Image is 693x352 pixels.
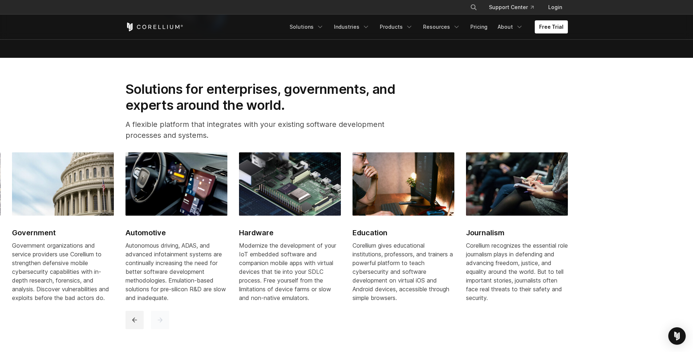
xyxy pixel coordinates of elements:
h2: Automotive [126,227,227,238]
h2: Journalism [466,227,568,238]
a: Automotive Automotive Autonomous driving, ADAS, and advanced infotainment systems are continually... [126,152,227,311]
h2: Solutions for enterprises, governments, and experts around the world. [126,81,415,113]
a: Support Center [483,1,539,14]
a: Corellium Home [126,23,183,31]
a: Hardware Hardware Modernize the development of your IoT embedded software and companion mobile ap... [239,152,341,311]
div: Autonomous driving, ADAS, and advanced infotainment systems are continually increasing the need f... [126,241,227,302]
div: Navigation Menu [285,20,568,33]
a: About [493,20,527,33]
h2: Hardware [239,227,341,238]
a: Pricing [466,20,492,33]
p: A flexible platform that integrates with your existing software development processes and systems. [126,119,415,141]
span: Modernize the development of your IoT embedded software and companion mobile apps with virtual de... [239,242,336,301]
img: Journalism [466,152,568,216]
h2: Government [12,227,114,238]
a: Education Education Corellium gives educational institutions, professors, and trainers a powerful... [353,152,454,311]
button: Search [467,1,480,14]
div: Corellium recognizes the essential role journalism plays in defending and advancing freedom, just... [466,241,568,302]
a: Industries [330,20,374,33]
button: next [151,311,169,329]
a: Login [542,1,568,14]
div: Open Intercom Messenger [668,327,686,345]
img: Hardware [239,152,341,216]
h2: Education [353,227,454,238]
a: Solutions [285,20,328,33]
img: Education [353,152,454,216]
a: Journalism Journalism Corellium recognizes the essential role journalism plays in defending and a... [466,152,568,311]
div: Navigation Menu [461,1,568,14]
a: Resources [419,20,465,33]
div: Government organizations and service providers use Corellium to strengthen defensive mobile cyber... [12,241,114,302]
img: Automotive [126,152,227,216]
button: previous [126,311,144,329]
a: Products [375,20,417,33]
div: Corellium gives educational institutions, professors, and trainers a powerful platform to teach c... [353,241,454,302]
a: Free Trial [535,20,568,33]
img: Government [12,152,114,216]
